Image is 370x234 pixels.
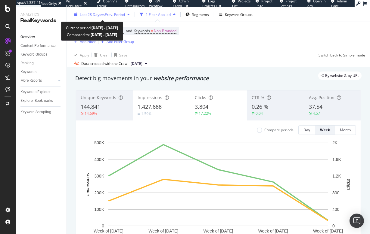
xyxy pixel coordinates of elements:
text: 100K [94,207,104,212]
text: 0 [102,223,104,228]
div: 14.69% [85,111,97,116]
div: Compare periods [264,127,294,132]
text: Week of [DATE] [313,229,343,233]
span: Clicks [195,95,206,100]
span: 1,427,688 [138,103,162,110]
button: Apply [72,50,89,60]
button: [DATE] [128,60,150,67]
a: Keyword Groups [20,51,62,58]
b: [DATE] - [DATE] [92,25,118,30]
text: Impressions [85,173,90,196]
div: Month [340,127,351,132]
div: Save [119,53,127,58]
button: Keyword Groups [216,10,255,19]
button: Add Filter Group [98,38,134,45]
div: Keywords [20,69,36,75]
a: Keywords [20,69,62,75]
span: Impressions [138,95,162,100]
div: Content Performance [20,43,55,49]
text: 500K [94,140,104,145]
span: By website & by URL [325,74,359,77]
div: legacy label [318,71,362,80]
div: Apply [80,53,89,58]
text: Week of [DATE] [258,229,288,233]
a: Explorer Bookmarks [20,98,62,104]
span: 0.26 % [252,103,268,110]
text: 200K [94,190,104,195]
div: Add Filter [80,39,96,44]
div: Explorer Bookmarks [20,98,53,104]
button: Save [112,50,127,60]
div: Compared to: [67,31,117,38]
div: 1.59% [141,111,151,116]
span: Non-Branded [154,27,176,35]
span: CTR % [252,95,264,100]
button: Clear [92,50,109,60]
button: Switch back to Simple mode [316,50,365,60]
button: Last 28 DaysvsPrev. Period [72,10,132,19]
text: 0 [332,223,335,228]
button: Month [335,125,356,135]
div: Add Filter Group [107,39,134,44]
div: Ranking [20,60,34,66]
text: 1.6K [332,157,341,162]
text: 400 [332,207,340,212]
text: 1.2K [332,174,341,178]
a: More Reports [20,77,56,84]
button: Day [298,125,315,135]
div: Overview [20,34,35,40]
img: Equal [138,113,140,115]
div: 17.22% [199,111,211,116]
a: Ranking [20,60,62,66]
text: Clicks [346,179,351,190]
text: 300K [94,174,104,178]
span: vs Prev. Period [101,12,125,17]
span: 2025 Sep. 21st [131,61,142,66]
div: 4.57 [313,111,320,116]
text: Week of [DATE] [148,229,178,233]
a: Overview [20,34,62,40]
div: 0.04 [256,111,263,116]
a: Keyword Sampling [20,109,62,115]
div: Switch back to Simple mode [319,53,365,58]
div: Open Intercom Messenger [350,214,364,228]
div: ReadOnly: [41,1,57,6]
a: Keywords Explorer [20,89,62,95]
button: Add Filter [72,38,96,45]
div: Data crossed with the Crawl [81,61,128,66]
div: Day [303,127,310,132]
div: Keywords Explorer [20,89,51,95]
button: Week [315,125,335,135]
div: Analytics [20,12,62,17]
span: Last 28 Days [80,12,101,17]
div: 1 Filter Applied [146,12,171,17]
div: Keyword Sampling [20,109,51,115]
b: [DATE] - [DATE] [90,32,117,37]
div: More Reports [20,77,42,84]
div: Current period: [66,24,118,31]
span: Avg. Position [309,95,334,100]
text: 2K [332,140,338,145]
span: 3,804 [195,103,208,110]
div: Keyword Groups [20,51,47,58]
span: Datasources [125,4,145,8]
span: = [151,28,153,33]
text: 400K [94,157,104,162]
span: Segments [192,12,209,17]
text: 800 [332,190,340,195]
div: RealKeywords [20,17,62,24]
div: Week [320,127,330,132]
div: Clear [100,53,109,58]
span: and [126,28,132,33]
span: Keywords [134,28,150,33]
a: Content Performance [20,43,62,49]
button: Segments [183,10,211,19]
span: 37.54 [309,103,322,110]
text: Week of [DATE] [94,229,123,233]
span: 144,841 [81,103,100,110]
span: Unique Keywords [81,95,116,100]
button: 1 Filter Applied [137,10,178,19]
text: Week of [DATE] [203,229,233,233]
div: Keyword Groups [225,12,253,17]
